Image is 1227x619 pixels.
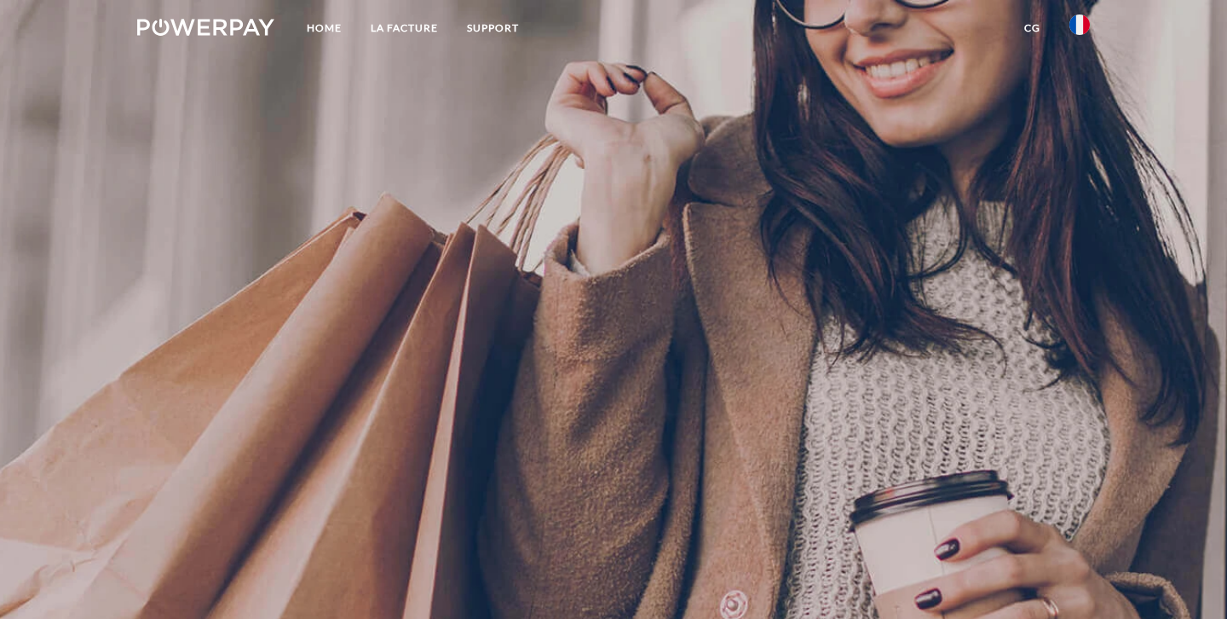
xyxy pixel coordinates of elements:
[452,13,533,43] a: Support
[292,13,356,43] a: Home
[1069,14,1090,35] img: fr
[137,19,274,36] img: logo-powerpay-white.svg
[356,13,452,43] a: LA FACTURE
[1010,13,1055,43] a: CG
